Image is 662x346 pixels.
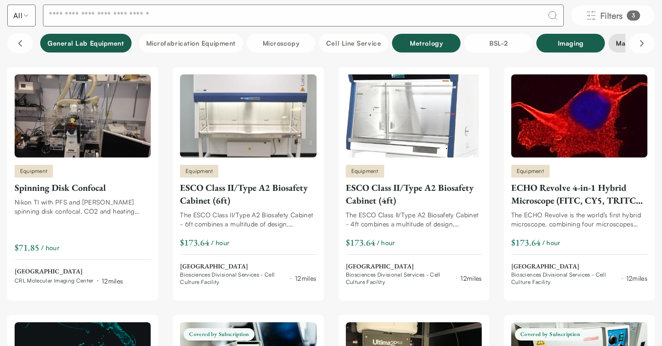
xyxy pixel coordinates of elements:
div: 12 miles [626,273,647,283]
div: The ESCO Class II/Type A2 Biosafety Cabinet - 4ft combines a multitude of design, construction, a... [346,210,482,229]
span: Covered by Subscription [515,328,586,341]
button: Metrology [392,34,461,52]
span: / hour [542,238,561,247]
a: ECHO Revolve 4-in-1 Hybrid Microscope (FITC, CY5, TRITC filters, 4X,10X,20X,40X Phase lens and 10... [511,74,647,286]
button: Microfabrication Equipment [139,34,243,52]
div: ESCO Class II/Type A2 Biosafety Cabinet (6ft) [180,181,316,207]
div: $71.85 [15,241,39,254]
button: Microscopy [247,34,315,52]
span: / hour [377,238,395,247]
span: Covered by Subscription [184,328,254,341]
span: Biosciences Divisional Services - Cell Culture Facility [180,271,287,286]
span: / hour [211,238,229,247]
div: 3 [627,10,640,21]
div: Spinning Disk Confocal [15,181,151,194]
div: 12 miles [461,273,482,283]
span: Equipment [517,167,544,175]
div: $173.64 [346,236,375,249]
span: Equipment [351,167,379,175]
div: Nikon TI with PFS and [PERSON_NAME] spinning disk confocal, CO2 and heating incubation chamber wi... [15,198,151,216]
a: Spinning Disk ConfocalEquipmentSpinning Disk ConfocalNikon TI with PFS and [PERSON_NAME] spinning... [15,74,151,286]
button: Select listing type [7,5,36,26]
div: 12 miles [295,273,316,283]
a: ESCO Class II/Type A2 Biosafety Cabinet (4ft)EquipmentESCO Class II/Type A2 Biosafety Cabinet (4f... [346,74,482,286]
span: Biosciences Divisional Services - Cell Culture Facility [511,271,618,286]
span: / hour [41,243,59,252]
button: Scroll left [7,33,33,53]
div: $173.64 [511,236,540,249]
button: General Lab equipment [40,34,132,52]
button: Cell line service [319,34,388,52]
button: Imaging [536,34,605,52]
button: Filters [571,5,655,26]
img: ESCO Class II/Type A2 Biosafety Cabinet (4ft) [346,74,482,157]
span: Equipment [20,167,48,175]
div: The ECHO Revolve is the world’s first hybrid microscope, combining four microscopes (upright, inv... [511,210,647,229]
span: [GEOGRAPHIC_DATA] [180,262,316,271]
div: 12 miles [102,276,123,286]
span: Equipment [185,167,213,175]
a: ESCO Class II/Type A2 Biosafety Cabinet (6ft)EquipmentESCO Class II/Type A2 Biosafety Cabinet (6f... [180,74,316,286]
div: ESCO Class II/Type A2 Biosafety Cabinet (4ft) [346,181,482,207]
span: [GEOGRAPHIC_DATA] [511,262,647,271]
span: Biosciences Divisional Services - Cell Culture Facility [346,271,453,286]
span: CRL Molecular Imaging Center [15,277,94,284]
div: $173.64 [180,236,209,249]
span: [GEOGRAPHIC_DATA] [346,262,482,271]
span: Filters [600,9,623,22]
img: ESCO Class II/Type A2 Biosafety Cabinet (6ft) [180,74,316,157]
button: Scroll right [629,33,655,53]
img: Spinning Disk Confocal [15,74,151,157]
span: [GEOGRAPHIC_DATA] [15,267,123,276]
div: The ESCO Class II/Type A2 Biosafety Cabinet - 6ft combines a multitude of design, construction, a... [180,210,316,229]
img: ECHO Revolve 4-in-1 Hybrid Microscope (FITC, CY5, TRITC filters, 4X,10X,20X,40X Phase lens and 10... [511,74,647,157]
button: BSL-2 [464,34,533,52]
div: ECHO Revolve 4-in-1 Hybrid Microscope (FITC, CY5, TRITC filters, 4X,10X,20X,40X Phase lens and 10... [511,181,647,207]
